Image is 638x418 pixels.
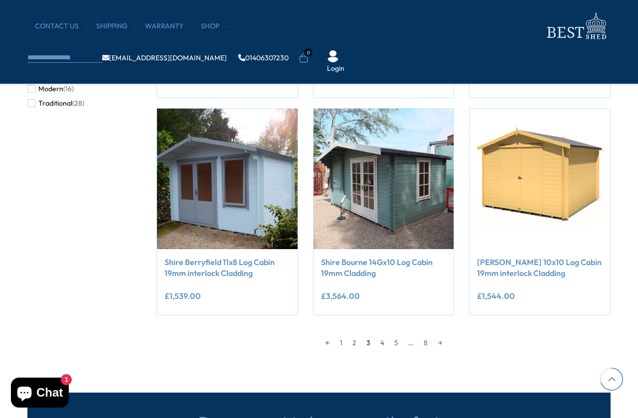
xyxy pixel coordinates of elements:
img: logo [541,10,611,42]
a: Login [327,64,344,74]
img: User Icon [327,50,339,62]
a: 01406307230 [238,54,289,61]
a: Shipping [96,21,138,31]
ins: £1,539.00 [164,292,201,300]
a: ← [320,335,335,350]
img: Shire Bourne 14Gx10 Log Cabin 19mm Cladding - Best Shed [314,109,454,249]
a: [EMAIL_ADDRESS][DOMAIN_NAME] [102,54,227,61]
a: Warranty [145,21,193,31]
a: 5 [389,335,403,350]
a: 0 [299,53,309,63]
img: Shire Bradley 10x10 Log Cabin 19mm interlock Cladding - Best Shed [470,109,610,249]
ins: £1,544.00 [477,292,515,300]
img: Shire Berryfield 11x8 Log Cabin 19mm interlock Cladding - Best Shed [157,109,298,249]
a: [PERSON_NAME] 10x10 Log Cabin 19mm interlock Cladding [477,257,603,279]
a: Shire Bourne 14Gx10 Log Cabin 19mm Cladding [321,257,447,279]
a: 1 [335,335,347,350]
a: Shop [201,21,229,31]
ins: £3,564.00 [321,292,360,300]
span: 3 [361,335,375,350]
button: Traditional [27,96,84,111]
span: 0 [304,48,313,57]
span: Traditional [38,99,72,108]
a: 2 [347,335,361,350]
button: Modern [27,82,74,96]
a: Shire Berryfield 11x8 Log Cabin 19mm interlock Cladding [164,257,290,279]
span: (16) [63,85,74,93]
a: → [433,335,447,350]
inbox-online-store-chat: Shopify online store chat [8,378,72,410]
a: 8 [419,335,433,350]
span: … [403,335,419,350]
a: 4 [375,335,389,350]
span: Modern [38,85,63,93]
span: (28) [72,99,84,108]
a: CONTACT US [35,21,89,31]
